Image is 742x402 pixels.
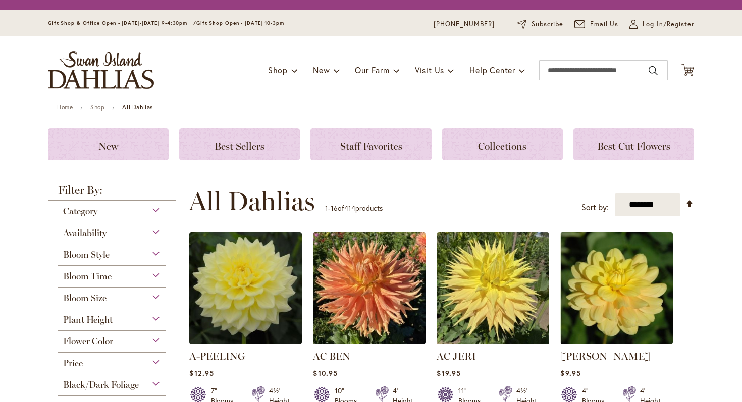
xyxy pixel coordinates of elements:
[344,203,355,213] span: 414
[560,232,673,344] img: AHOY MATEY
[597,140,670,152] span: Best Cut Flowers
[643,19,694,29] span: Log In/Register
[573,128,694,160] a: Best Cut Flowers
[581,198,609,217] label: Sort by:
[189,186,315,216] span: All Dahlias
[415,65,444,75] span: Visit Us
[590,19,619,29] span: Email Us
[63,379,139,390] span: Black/Dark Foliage
[63,227,107,239] span: Availability
[313,350,350,362] a: AC BEN
[189,232,302,344] img: A-Peeling
[437,350,476,362] a: AC JERI
[355,65,389,75] span: Our Farm
[532,19,563,29] span: Subscribe
[560,350,650,362] a: [PERSON_NAME]
[268,65,288,75] span: Shop
[313,337,426,347] a: AC BEN
[189,350,245,362] a: A-PEELING
[325,203,328,213] span: 1
[63,271,112,282] span: Bloom Time
[560,368,580,378] span: $9.95
[189,368,214,378] span: $12.95
[478,140,526,152] span: Collections
[48,128,169,160] a: New
[63,336,113,347] span: Flower Color
[340,140,402,152] span: Staff Favorites
[63,358,83,369] span: Price
[48,185,176,201] strong: Filter By:
[313,232,426,344] img: AC BEN
[437,337,549,347] a: AC Jeri
[313,65,330,75] span: New
[48,51,154,89] a: store logo
[313,368,337,378] span: $10.95
[90,103,104,111] a: Shop
[310,128,431,160] a: Staff Favorites
[196,20,284,26] span: Gift Shop Open - [DATE] 10-3pm
[517,19,563,29] a: Subscribe
[48,20,196,26] span: Gift Shop & Office Open - [DATE]-[DATE] 9-4:30pm /
[437,232,549,344] img: AC Jeri
[442,128,563,160] a: Collections
[63,293,107,304] span: Bloom Size
[63,206,97,217] span: Category
[560,337,673,347] a: AHOY MATEY
[434,19,495,29] a: [PHONE_NUMBER]
[629,19,694,29] a: Log In/Register
[215,140,264,152] span: Best Sellers
[63,249,110,260] span: Bloom Style
[331,203,338,213] span: 16
[469,65,515,75] span: Help Center
[189,337,302,347] a: A-Peeling
[57,103,73,111] a: Home
[179,128,300,160] a: Best Sellers
[63,314,113,325] span: Plant Height
[122,103,153,111] strong: All Dahlias
[574,19,619,29] a: Email Us
[325,200,383,216] p: - of products
[98,140,118,152] span: New
[437,368,460,378] span: $19.95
